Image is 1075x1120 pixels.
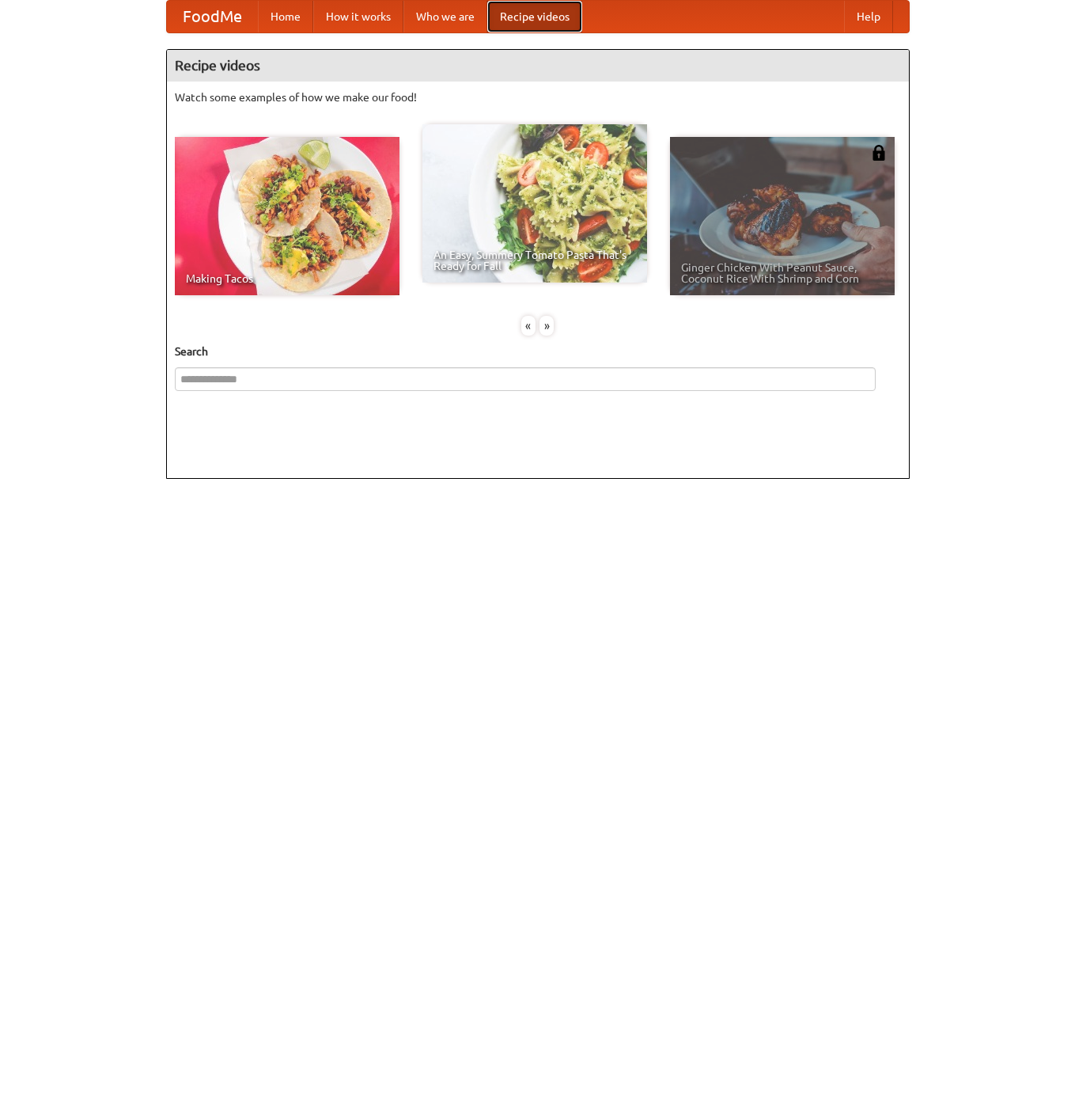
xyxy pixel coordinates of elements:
span: Making Tacos [186,273,388,284]
div: « [521,316,536,336]
a: Recipe videos [487,1,582,32]
a: Making Tacos [175,137,399,295]
a: Help [844,1,893,32]
h5: Search [175,344,901,359]
a: How it works [313,1,403,32]
img: 483408.png [871,145,887,161]
a: Who we are [403,1,487,32]
p: Watch some examples of how we make our food! [175,89,901,105]
span: An Easy, Summery Tomato Pasta That's Ready for Fall [433,249,636,271]
h4: Recipe videos [167,50,909,82]
a: FoodMe [167,1,258,32]
a: Home [258,1,313,32]
a: An Easy, Summery Tomato Pasta That's Ready for Fall [422,124,647,283]
div: » [539,316,554,336]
